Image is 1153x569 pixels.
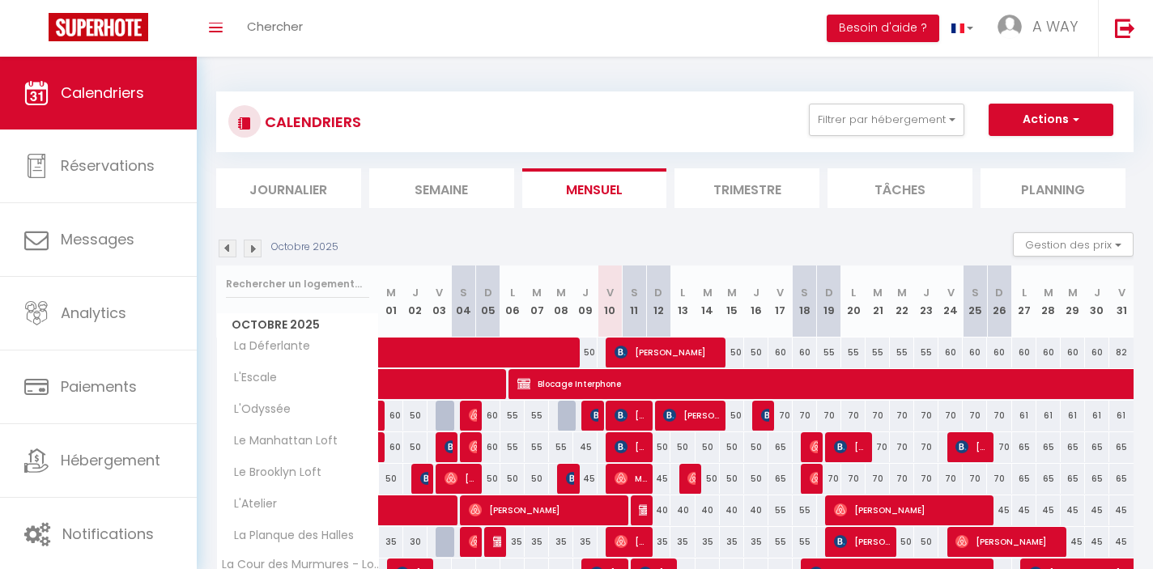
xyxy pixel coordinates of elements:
th: 02 [403,265,428,338]
div: 55 [500,401,525,431]
div: 50 [403,432,428,462]
li: Semaine [369,168,514,208]
div: 70 [963,464,987,494]
div: 50 [744,432,768,462]
div: 35 [549,527,573,557]
abbr: M [873,285,883,300]
div: 50 [890,527,914,557]
span: Blocage . [493,526,501,557]
h3: CALENDRIERS [261,104,361,140]
th: 23 [914,265,938,338]
div: 45 [987,495,1011,525]
span: [PERSON_NAME] [469,400,477,431]
th: 31 [1109,265,1134,338]
span: Paiements [61,376,137,397]
th: 27 [1012,265,1036,338]
input: Rechercher un logement... [226,270,369,299]
span: La Planque des Halles [219,527,358,545]
span: Chercher [247,18,303,35]
span: [PERSON_NAME] [761,400,769,431]
div: 50 [720,432,744,462]
span: L'Escale [219,369,281,387]
div: 65 [1085,464,1109,494]
span: Le Manhattan Loft [219,432,342,450]
span: [PERSON_NAME] [590,400,598,431]
img: logout [1115,18,1135,38]
abbr: V [1118,285,1125,300]
abbr: V [606,285,614,300]
div: 70 [890,401,914,431]
abbr: M [1044,285,1053,300]
button: Gestion des prix [1013,232,1134,257]
th: 03 [428,265,452,338]
th: 13 [670,265,695,338]
div: 45 [1085,495,1109,525]
div: 60 [476,432,500,462]
div: 50 [696,464,720,494]
span: L'Atelier [219,495,281,513]
div: 55 [841,338,866,367]
div: 60 [1061,338,1085,367]
abbr: M [897,285,907,300]
div: 50 [744,464,768,494]
div: 50 [744,338,768,367]
th: 08 [549,265,573,338]
li: Tâches [828,168,972,208]
abbr: J [923,285,930,300]
div: 45 [1061,495,1085,525]
th: 30 [1085,265,1109,338]
abbr: D [484,285,492,300]
abbr: J [753,285,759,300]
span: [PERSON_NAME] [445,431,453,462]
div: 40 [696,495,720,525]
th: 28 [1036,265,1061,338]
li: Mensuel [522,168,667,208]
div: 35 [573,527,598,557]
div: 50 [379,464,403,494]
span: [PERSON_NAME] [955,431,988,462]
span: [PERSON_NAME] [469,495,623,525]
div: 50 [500,464,525,494]
div: 65 [1085,432,1109,462]
span: [PERSON_NAME] [469,526,477,557]
span: AMCM Beks [420,463,428,494]
abbr: M [1068,285,1078,300]
abbr: S [801,285,808,300]
li: Trimestre [674,168,819,208]
span: [PERSON_NAME] [615,400,647,431]
th: 01 [379,265,403,338]
div: 65 [1061,432,1085,462]
div: 70 [938,401,963,431]
div: 82 [1109,338,1134,367]
div: 45 [573,464,598,494]
div: 60 [938,338,963,367]
div: 45 [1012,495,1036,525]
div: 70 [890,432,914,462]
th: 26 [987,265,1011,338]
abbr: J [1094,285,1100,300]
abbr: S [460,285,467,300]
img: ... [998,15,1022,39]
th: 17 [768,265,793,338]
img: Super Booking [49,13,148,41]
span: [PERSON_NAME] [687,463,696,494]
li: Journalier [216,168,361,208]
span: A WAY [1032,16,1078,36]
div: 45 [1109,527,1134,557]
th: 16 [744,265,768,338]
div: 65 [1036,432,1061,462]
div: 61 [1036,401,1061,431]
div: 70 [987,401,1011,431]
th: 21 [866,265,890,338]
div: 70 [914,464,938,494]
abbr: M [386,285,396,300]
div: 60 [793,338,817,367]
div: 35 [670,527,695,557]
div: 55 [890,338,914,367]
span: [PERSON_NAME] [834,495,988,525]
span: [PERSON_NAME] [810,463,818,494]
div: 45 [1085,527,1109,557]
span: Hébergement [61,450,160,470]
abbr: D [995,285,1003,300]
div: 50 [670,432,695,462]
